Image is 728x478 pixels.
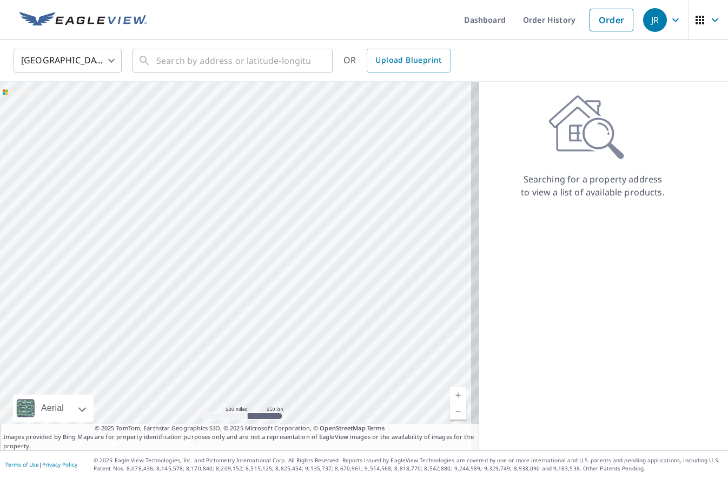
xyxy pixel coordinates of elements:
div: JR [643,8,667,32]
div: OR [343,49,451,73]
input: Search by address or latitude-longitude [156,45,310,76]
p: Searching for a property address to view a list of available products. [520,173,665,199]
a: Current Level 5, Zoom Out [450,403,466,420]
a: Current Level 5, Zoom In [450,387,466,403]
span: Upload Blueprint [375,54,441,67]
img: EV Logo [19,12,147,28]
a: OpenStreetMap [320,424,365,432]
p: © 2025 Eagle View Technologies, Inc. and Pictometry International Corp. All Rights Reserved. Repo... [94,456,723,473]
a: Terms of Use [5,461,39,468]
div: Aerial [13,395,94,422]
div: [GEOGRAPHIC_DATA] [14,45,122,76]
span: © 2025 TomTom, Earthstar Geographics SIO, © 2025 Microsoft Corporation, © [95,424,385,433]
a: Privacy Policy [42,461,77,468]
a: Terms [367,424,385,432]
a: Order [590,9,633,31]
p: | [5,461,77,468]
div: Aerial [38,395,67,422]
a: Upload Blueprint [367,49,450,73]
